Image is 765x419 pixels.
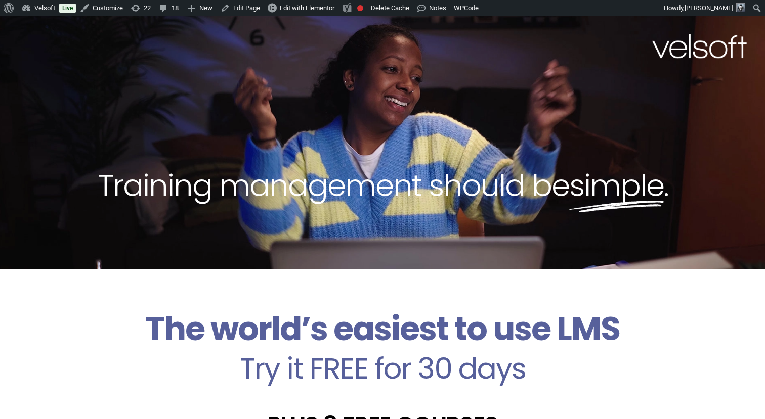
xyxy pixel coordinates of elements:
h2: The world’s easiest to use LMS [69,309,696,349]
h2: Training management should be . [18,166,747,205]
a: Live [59,4,76,13]
h2: Try it FREE for 30 days [69,354,696,383]
iframe: chat widget [578,195,760,394]
span: [PERSON_NAME] [685,4,733,12]
span: simple [569,164,664,207]
span: Edit with Elementor [280,4,334,12]
div: Focus keyphrase not set [357,5,363,11]
iframe: chat widget [636,397,760,419]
